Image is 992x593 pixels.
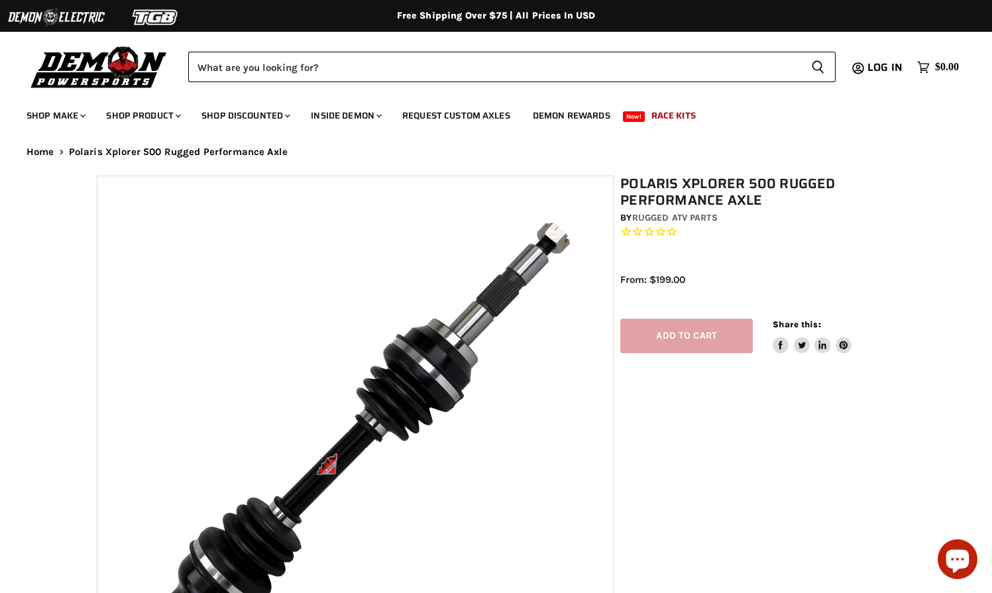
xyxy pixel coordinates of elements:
h1: Polaris Xplorer 500 Rugged Performance Axle [620,176,902,209]
a: Shop Make [17,102,93,129]
img: Demon Electric Logo 2 [7,5,106,30]
a: Log in [861,62,910,74]
span: Log in [867,59,903,76]
form: Product [188,52,836,82]
inbox-online-store-chat: Shopify online store chat [934,539,981,582]
img: TGB Logo 2 [106,5,205,30]
a: Home [27,146,54,158]
a: Rugged ATV Parts [632,212,718,223]
a: Shop Discounted [192,102,298,129]
span: Share this: [773,319,820,329]
a: $0.00 [910,58,965,77]
a: Demon Rewards [523,102,620,129]
span: $0.00 [935,61,959,74]
ul: Main menu [17,97,956,129]
span: From: $199.00 [620,274,685,286]
img: Demon Powersports [27,43,172,90]
aside: Share this: [773,319,852,354]
a: Inside Demon [301,102,390,129]
span: Polaris Xplorer 500 Rugged Performance Axle [69,146,288,158]
span: Rated 0.0 out of 5 stars 0 reviews [620,225,902,239]
input: Search [188,52,800,82]
div: by [620,211,902,225]
span: New! [623,111,645,122]
a: Request Custom Axles [392,102,520,129]
a: Shop Product [96,102,189,129]
button: Search [800,52,836,82]
a: Race Kits [641,102,706,129]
